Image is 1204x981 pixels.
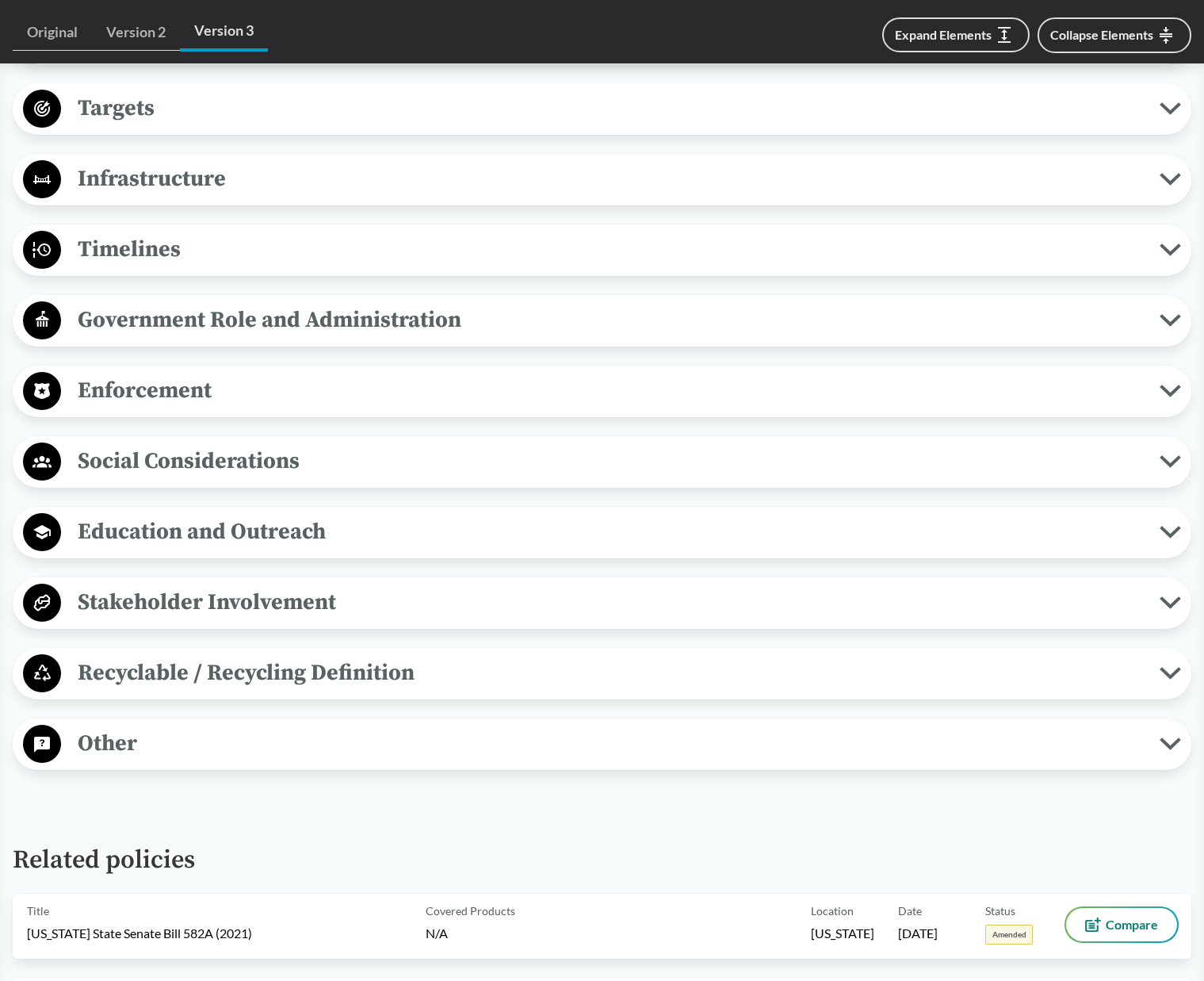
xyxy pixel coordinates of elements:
span: Infrastructure [61,161,1160,197]
a: Original [13,14,92,51]
button: Other [18,724,1186,764]
button: Recyclable / Recycling Definition [18,653,1186,694]
button: Compare [1066,908,1177,941]
button: Targets [18,89,1186,129]
span: Government Role and Administration [61,302,1160,338]
button: Enforcement [18,371,1186,412]
button: Social Considerations [18,442,1186,482]
button: Education and Outreach [18,512,1186,553]
button: Expand Elements [882,17,1030,52]
span: Targets [61,90,1160,126]
span: Compare [1106,918,1158,931]
span: Location [811,902,854,919]
span: Title [27,902,49,919]
span: Covered Products [426,902,515,919]
span: N/A [426,925,448,941]
span: Stakeholder Involvement [61,584,1160,620]
span: [DATE] [898,925,938,942]
span: Status [985,902,1015,919]
button: Timelines [18,230,1186,270]
span: Social Considerations [61,443,1160,479]
button: Government Role and Administration [18,301,1186,341]
h2: Related policies [13,808,1191,875]
span: [US_STATE] [811,925,874,942]
span: [US_STATE] State Senate Bill 582A (2021) [27,925,252,942]
button: Stakeholder Involvement [18,583,1186,623]
span: Recyclable / Recycling Definition [61,655,1160,691]
span: Enforcement [61,373,1160,408]
a: Version 3 [180,13,268,52]
span: Timelines [61,232,1160,267]
a: Version 2 [92,14,180,51]
span: Amended [985,925,1033,945]
button: Collapse Elements [1038,17,1191,53]
span: Education and Outreach [61,514,1160,550]
span: Other [61,726,1160,761]
span: Date [898,902,922,919]
button: Infrastructure [18,159,1186,200]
